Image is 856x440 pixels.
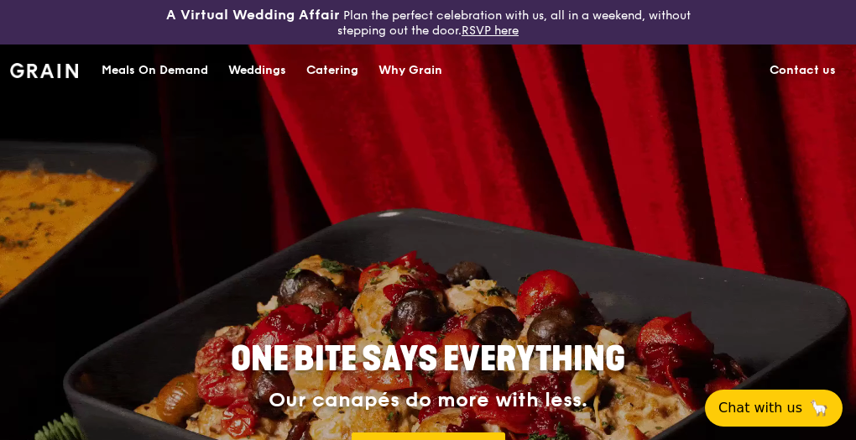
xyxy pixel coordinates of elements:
div: Catering [306,45,358,96]
div: Our canapés do more with less. [139,389,717,412]
div: Meals On Demand [102,45,208,96]
h3: A Virtual Wedding Affair [166,7,340,24]
span: 🦙 [809,398,829,418]
a: RSVP here [462,24,519,38]
button: Chat with us🦙 [705,390,843,427]
a: Catering [296,45,368,96]
span: Chat with us [718,398,802,418]
span: ONE BITE SAYS EVERYTHING [231,339,625,380]
img: Grain [10,63,78,78]
div: Plan the perfect celebration with us, all in a weekend, without stepping out the door. [143,7,713,38]
a: GrainGrain [10,44,78,94]
div: Why Grain [378,45,442,96]
a: Weddings [218,45,296,96]
a: Contact us [759,45,846,96]
a: Why Grain [368,45,452,96]
div: Weddings [228,45,286,96]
